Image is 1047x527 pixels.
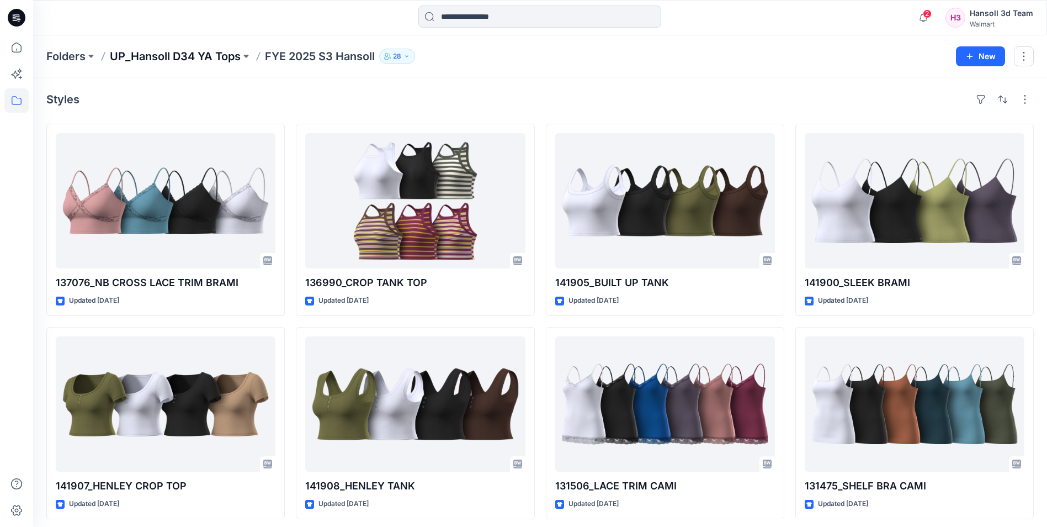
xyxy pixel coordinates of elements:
[555,275,775,291] p: 141905_BUILT UP TANK
[56,133,275,268] a: 137076_NB CROSS LACE TRIM BRAMI
[265,49,375,64] p: FYE 2025 S3 Hansoll
[46,49,86,64] a: Folders
[379,49,415,64] button: 28
[305,133,525,268] a: 136990_CROP TANK TOP
[56,275,275,291] p: 137076_NB CROSS LACE TRIM BRAMI
[805,275,1024,291] p: 141900_SLEEK BRAMI
[393,50,401,62] p: 28
[970,7,1033,20] div: Hansoll 3d Team
[318,295,369,307] p: Updated [DATE]
[305,275,525,291] p: 136990_CROP TANK TOP
[818,295,868,307] p: Updated [DATE]
[970,20,1033,28] div: Walmart
[110,49,241,64] a: UP_Hansoll D34 YA Tops
[56,478,275,494] p: 141907_HENLEY CROP TOP
[555,336,775,472] a: 131506_LACE TRIM CAMI
[805,478,1024,494] p: 131475_SHELF BRA CAMI
[69,498,119,510] p: Updated [DATE]
[945,8,965,28] div: H3
[818,498,868,510] p: Updated [DATE]
[46,93,79,106] h4: Styles
[805,336,1024,472] a: 131475_SHELF BRA CAMI
[69,295,119,307] p: Updated [DATE]
[56,336,275,472] a: 141907_HENLEY CROP TOP
[805,133,1024,268] a: 141900_SLEEK BRAMI
[568,295,619,307] p: Updated [DATE]
[555,133,775,268] a: 141905_BUILT UP TANK
[923,9,932,18] span: 2
[305,336,525,472] a: 141908_HENLEY TANK
[555,478,775,494] p: 131506_LACE TRIM CAMI
[318,498,369,510] p: Updated [DATE]
[956,46,1005,66] button: New
[568,498,619,510] p: Updated [DATE]
[305,478,525,494] p: 141908_HENLEY TANK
